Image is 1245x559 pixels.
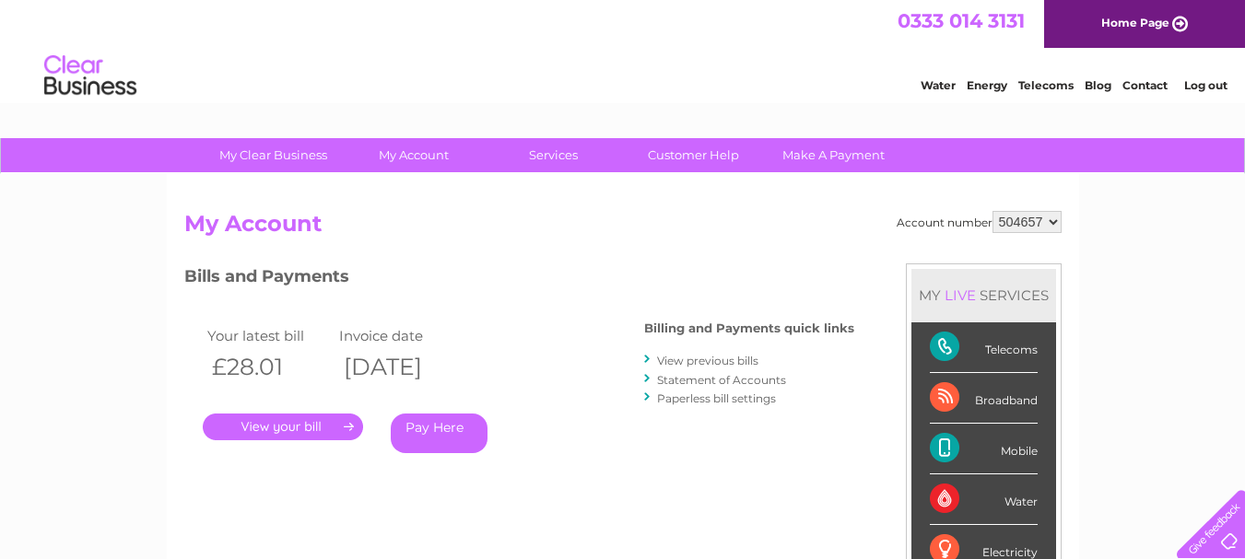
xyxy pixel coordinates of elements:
a: Customer Help [617,138,769,172]
a: Water [921,78,956,92]
div: Clear Business is a trading name of Verastar Limited (registered in [GEOGRAPHIC_DATA] No. 3667643... [188,10,1059,89]
a: 0333 014 3131 [898,9,1025,32]
h2: My Account [184,211,1062,246]
a: Pay Here [391,413,487,453]
a: Log out [1184,78,1227,92]
a: Paperless bill settings [657,391,776,405]
a: Energy [967,78,1007,92]
div: Account number [897,211,1062,233]
a: Make A Payment [758,138,910,172]
a: Statement of Accounts [657,373,786,387]
a: Telecoms [1018,78,1074,92]
div: Telecoms [930,322,1038,373]
a: View previous bills [657,354,758,367]
h4: Billing and Payments quick links [644,321,854,335]
h3: Bills and Payments [184,263,854,296]
div: Mobile [930,424,1038,474]
div: LIVE [941,286,980,304]
a: My Clear Business [197,138,349,172]
div: Water [930,474,1038,525]
a: My Account [337,138,489,172]
td: Your latest bill [203,323,335,348]
td: Invoice date [335,323,467,348]
a: Blog [1085,78,1111,92]
a: . [203,413,363,440]
img: logo.png [43,48,137,104]
th: £28.01 [203,348,335,386]
a: Services [477,138,629,172]
a: Contact [1122,78,1168,92]
div: MY SERVICES [911,269,1056,321]
div: Broadband [930,373,1038,424]
th: [DATE] [335,348,467,386]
